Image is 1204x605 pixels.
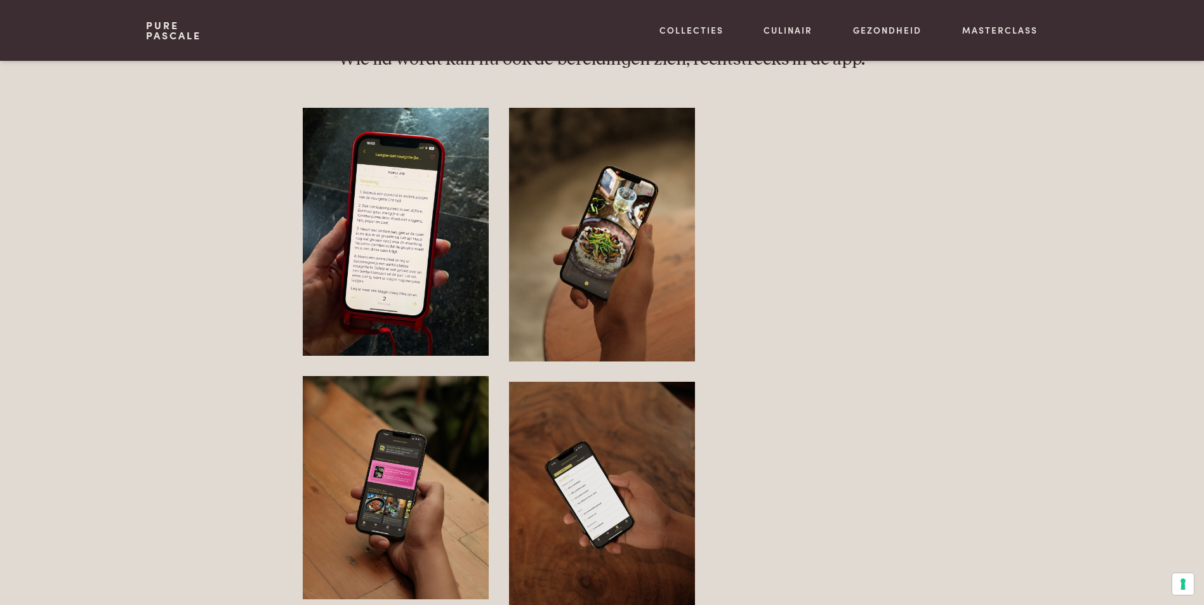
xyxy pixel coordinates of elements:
[303,108,489,356] img: bereiding
[659,23,724,37] a: Collecties
[1172,573,1194,595] button: Uw voorkeuren voor toestemming voor trackingtechnologieën
[962,23,1038,37] a: Masterclass
[853,23,922,37] a: Gezondheid
[146,20,201,41] a: PurePascale
[764,23,812,37] a: Culinair
[509,108,695,361] img: view2
[303,376,489,599] img: view1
